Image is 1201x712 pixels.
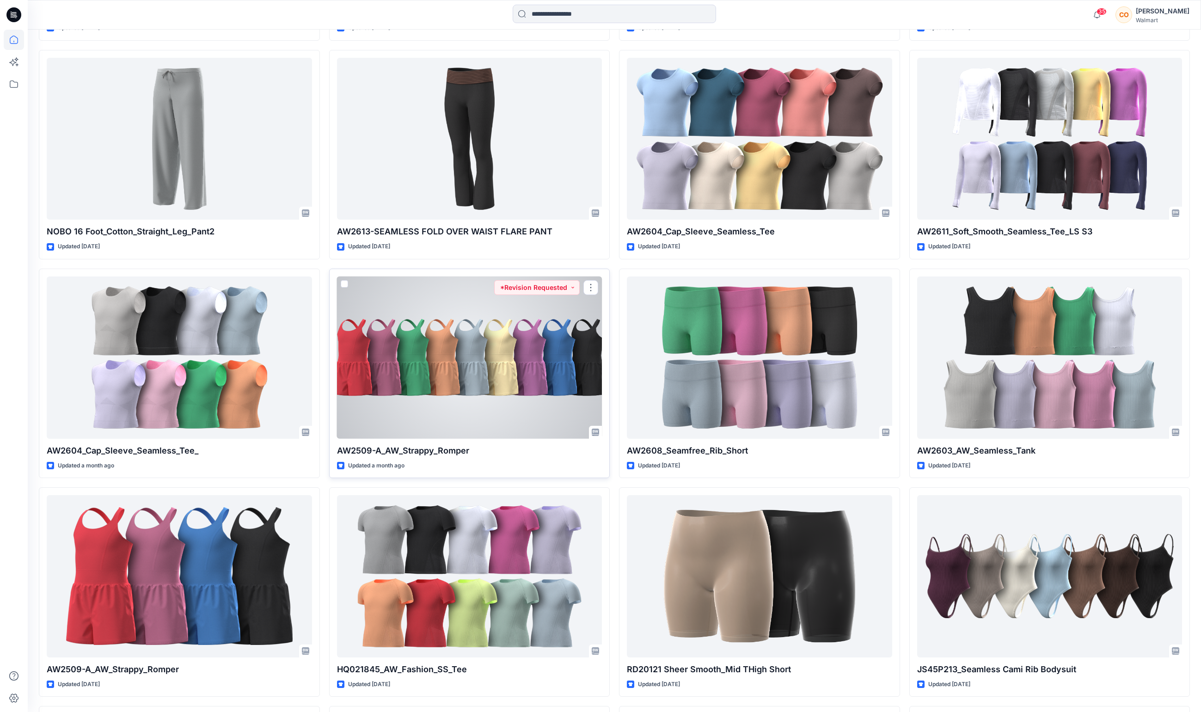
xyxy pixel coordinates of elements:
a: AW2509-A_AW_Strappy_Romper [337,276,602,439]
p: Updated [DATE] [638,461,680,471]
a: AW2611_Soft_Smooth_Seamless_Tee_LS S3 [917,58,1183,220]
div: Walmart [1136,17,1189,24]
p: Updated [DATE] [928,680,970,689]
p: Updated [DATE] [638,680,680,689]
p: Updated [DATE] [58,242,100,252]
p: Updated [DATE] [928,461,970,471]
p: Updated [DATE] [348,242,390,252]
a: AW2613-SEAMLESS FOLD OVER WAIST FLARE PANT [337,58,602,220]
p: Updated a month ago [58,461,114,471]
p: AW2509-A_AW_Strappy_Romper [47,663,312,676]
p: Updated [DATE] [58,680,100,689]
p: AW2613-SEAMLESS FOLD OVER WAIST FLARE PANT [337,225,602,238]
a: AW2608_Seamfree_Rib_Short [627,276,892,439]
a: AW2603_AW_Seamless_Tank [917,276,1183,439]
p: Updated [DATE] [348,680,390,689]
p: RD20121 Sheer Smooth_Mid THigh Short [627,663,892,676]
p: JS45P213_Seamless Cami Rib Bodysuit [917,663,1183,676]
a: AW2509-A_AW_Strappy_Romper [47,495,312,657]
p: NOBO 16 Foot_Cotton_Straight_Leg_Pant2 [47,225,312,238]
a: NOBO 16 Foot_Cotton_Straight_Leg_Pant2 [47,58,312,220]
a: AW2604_Cap_Sleeve_Seamless_Tee [627,58,892,220]
a: HQ021845_AW_Fashion_SS_Tee [337,495,602,657]
a: AW2604_Cap_Sleeve_Seamless_Tee_ [47,276,312,439]
span: 35 [1097,8,1107,15]
p: Updated [DATE] [638,242,680,252]
p: HQ021845_AW_Fashion_SS_Tee [337,663,602,676]
p: Updated [DATE] [928,242,970,252]
p: AW2603_AW_Seamless_Tank [917,444,1183,457]
div: CO [1115,6,1132,23]
p: AW2604_Cap_Sleeve_Seamless_Tee [627,225,892,238]
p: AW2608_Seamfree_Rib_Short [627,444,892,457]
p: AW2604_Cap_Sleeve_Seamless_Tee_ [47,444,312,457]
p: AW2509-A_AW_Strappy_Romper [337,444,602,457]
p: AW2611_Soft_Smooth_Seamless_Tee_LS S3 [917,225,1183,238]
div: [PERSON_NAME] [1136,6,1189,17]
a: RD20121 Sheer Smooth_Mid THigh Short [627,495,892,657]
p: Updated a month ago [348,461,404,471]
a: JS45P213_Seamless Cami Rib Bodysuit [917,495,1183,657]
